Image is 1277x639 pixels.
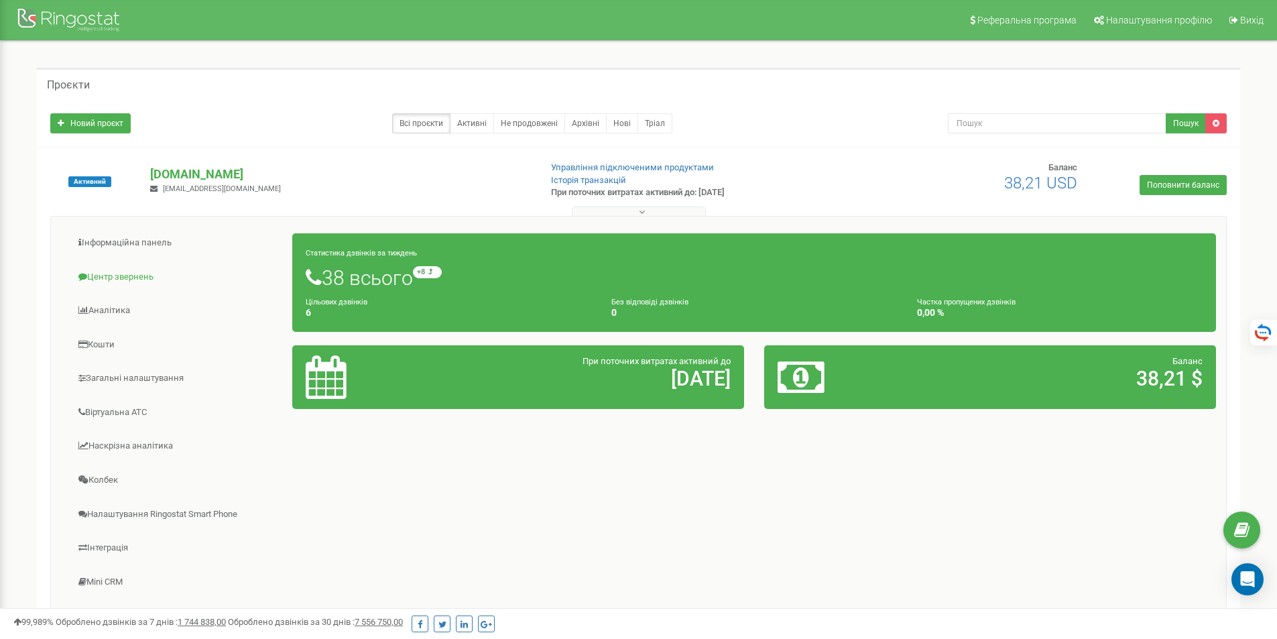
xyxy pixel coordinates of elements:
small: Статистика дзвінків за тиждень [306,249,417,257]
a: Нові [606,113,638,133]
a: Інтеграція [61,532,293,565]
span: Баланс [1172,356,1203,366]
a: Історія транзакцій [551,175,626,185]
h1: 38 всього [306,266,1203,289]
h4: 6 [306,308,591,318]
a: Активні [450,113,494,133]
span: [EMAIL_ADDRESS][DOMAIN_NAME] [163,184,281,193]
span: Баланс [1048,162,1077,172]
a: Mini CRM [61,566,293,599]
span: Вихід [1240,15,1264,25]
a: Колбек [61,464,293,497]
span: Налаштування профілю [1106,15,1212,25]
a: Наскрізна аналітика [61,430,293,463]
span: Оброблено дзвінків за 30 днів : [228,617,403,627]
a: Віртуальна АТС [61,396,293,429]
h4: 0 [611,308,897,318]
span: Оброблено дзвінків за 7 днів : [56,617,226,627]
input: Пошук [948,113,1166,133]
a: Новий проєкт [50,113,131,133]
u: 1 744 838,00 [178,617,226,627]
small: Частка пропущених дзвінків [917,298,1016,306]
span: Реферальна програма [977,15,1077,25]
span: Активний [68,176,111,187]
a: Поповнити баланс [1140,175,1227,195]
a: Всі проєкти [392,113,450,133]
a: Загальні налаштування [61,362,293,395]
a: Управління підключеними продуктами [551,162,714,172]
a: Аналiтика [61,294,293,327]
h4: 0,00 % [917,308,1203,318]
div: Open Intercom Messenger [1231,563,1264,595]
a: Налаштування Ringostat Smart Phone [61,498,293,531]
small: Цільових дзвінків [306,298,367,306]
button: Пошук [1166,113,1206,133]
a: Тріал [637,113,672,133]
p: [DOMAIN_NAME] [150,166,529,183]
span: 99,989% [13,617,54,627]
small: +8 [413,266,442,278]
span: 38,21 USD [1004,174,1077,192]
h2: 38,21 $ [926,367,1203,390]
u: 7 556 750,00 [355,617,403,627]
a: Центр звернень [61,261,293,294]
a: Кошти [61,329,293,361]
h2: [DATE] [454,367,731,390]
a: Архівні [564,113,607,133]
p: При поточних витратах активний до: [DATE] [551,186,830,199]
a: Не продовжені [493,113,565,133]
small: Без відповіді дзвінків [611,298,688,306]
span: При поточних витратах активний до [583,356,731,366]
a: [PERSON_NAME] [61,599,293,632]
h5: Проєкти [47,79,90,91]
a: Інформаційна панель [61,227,293,259]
